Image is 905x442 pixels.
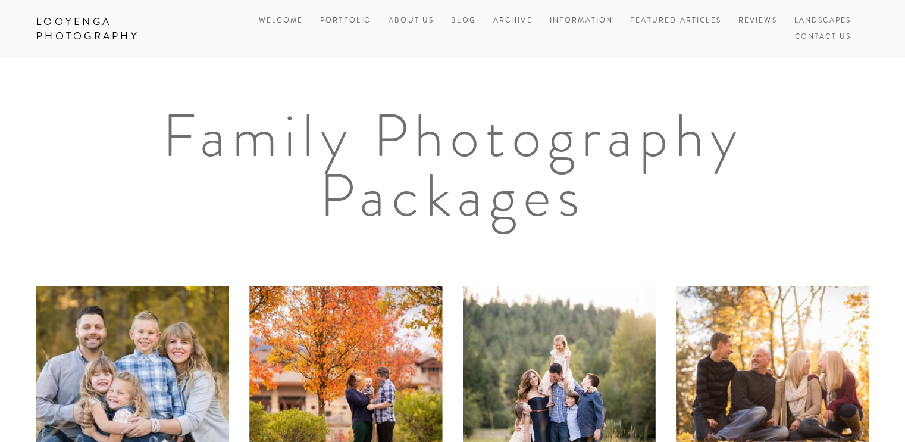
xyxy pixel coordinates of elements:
h1: Family Photography Packages [107,106,797,225]
a: Contact Us [794,29,851,45]
a: Looyenga Photography [27,12,217,46]
a: About Us [389,13,434,29]
a: Blog [451,13,476,29]
a: Welcome [259,13,303,29]
a: Featured Articles [630,13,721,29]
a: Reviews [738,13,776,29]
a: Portfolio [320,15,371,26]
a: Archive [493,13,533,29]
a: Information [549,15,613,26]
a: Landscapes [794,13,851,29]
